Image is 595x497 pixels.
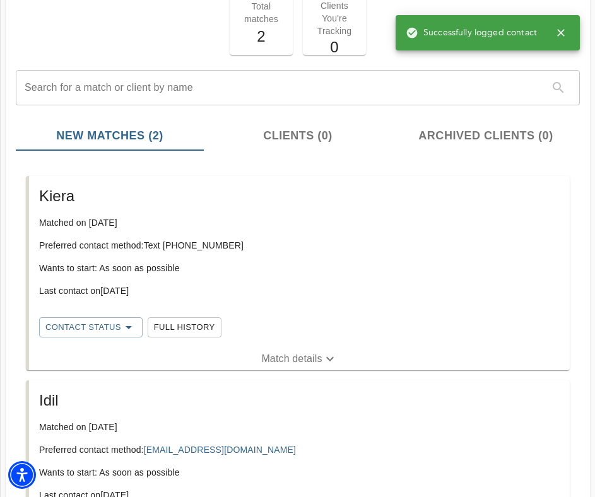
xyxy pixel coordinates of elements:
[406,26,537,39] span: Successfully logged contact
[39,262,560,274] p: Wants to start: As soon as possible
[399,127,572,144] span: Archived Clients (0)
[23,127,196,144] span: New Matches (2)
[39,466,560,479] p: Wants to start: As soon as possible
[39,443,560,456] p: Preferred contact method:
[39,317,143,337] button: Contact Status
[29,348,570,370] button: Match details
[310,37,358,57] h5: 0
[39,284,560,297] p: Last contact on [DATE]
[45,320,136,335] span: Contact Status
[148,317,221,337] button: Full History
[39,216,560,229] p: Matched on [DATE]
[237,26,285,47] h5: 2
[211,127,384,144] span: Clients (0)
[261,351,322,366] p: Match details
[39,239,560,252] p: Preferred contact method: Text [PHONE_NUMBER]
[8,461,36,489] div: Accessibility Menu
[39,186,560,206] h5: Kiera
[144,445,296,455] a: [EMAIL_ADDRESS][DOMAIN_NAME]
[154,320,215,335] span: Full History
[39,390,560,411] h5: Idil
[39,421,560,433] p: Matched on [DATE]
